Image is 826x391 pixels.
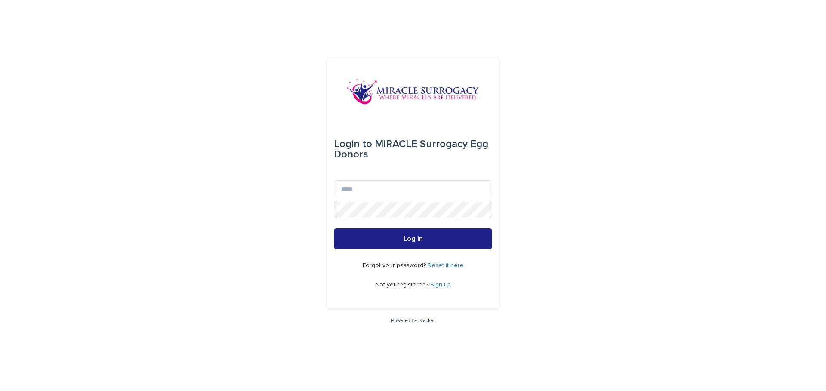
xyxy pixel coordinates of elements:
span: Forgot your password? [363,262,428,268]
span: Login to [334,139,372,149]
img: OiFFDOGZQuirLhrlO1ag [346,79,480,105]
span: Not yet registered? [375,282,430,288]
a: Reset it here [428,262,464,268]
span: Log in [404,235,423,242]
button: Log in [334,228,492,249]
div: MIRACLE Surrogacy Egg Donors [334,132,492,166]
a: Powered By Stacker [391,318,435,323]
a: Sign up [430,282,451,288]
